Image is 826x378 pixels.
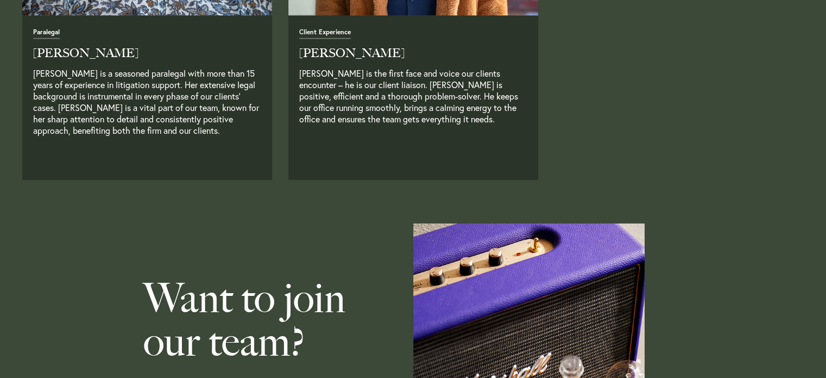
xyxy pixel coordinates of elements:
[33,67,261,147] p: [PERSON_NAME] is a seasoned paralegal with more than 15 years of experience in litigation support...
[299,47,527,59] h2: [PERSON_NAME]
[299,156,301,166] a: Read Full Bio
[33,29,60,39] span: Paralegal
[33,47,261,59] h2: [PERSON_NAME]
[299,29,351,39] span: Client Experience
[33,156,35,166] a: Read Full Bio
[299,67,527,147] p: [PERSON_NAME] is the first face and voice our clients encounter – he is our client liaison. [PERS...
[143,276,359,363] h3: Want to join our team?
